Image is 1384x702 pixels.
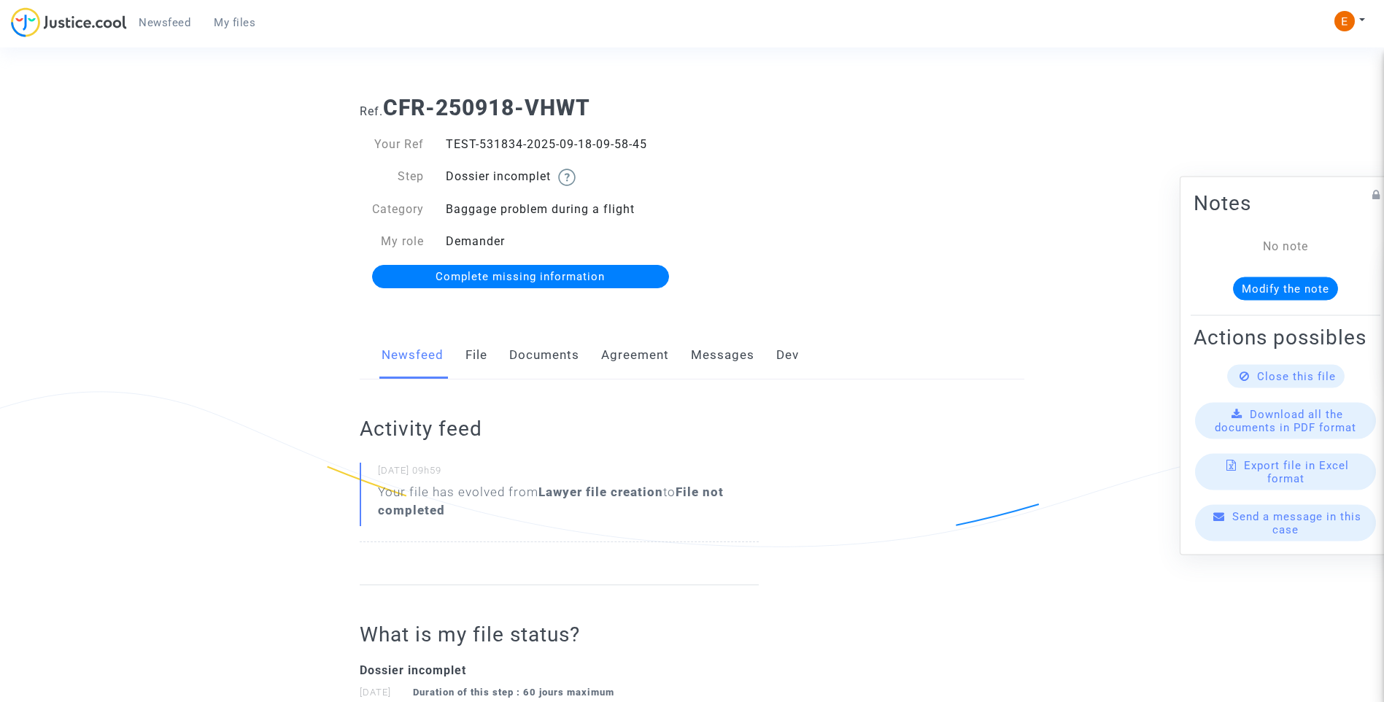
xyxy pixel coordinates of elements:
img: ACg8ocIeiFvHKe4dA5oeRFd_CiCnuxWUEc1A2wYhRJE3TTWt=s96-c [1334,11,1355,31]
div: My role [349,233,435,250]
span: Download all the documents in PDF format [1215,408,1356,434]
h2: What is my file status? [360,622,759,647]
div: Step [349,168,435,186]
a: Documents [509,331,579,379]
span: Close this file [1257,370,1336,383]
b: Lawyer file creation [538,485,663,499]
h2: Actions possibles [1194,325,1377,350]
div: TEST-531834-2025-09-18-09-58-45 [435,136,692,153]
a: Newsfeed [127,12,202,34]
div: Your Ref [349,136,435,153]
div: Baggage problem during a flight [435,201,692,218]
b: CFR-250918-VHWT [383,95,590,120]
h2: Notes [1194,190,1377,216]
small: [DATE] 09h59 [378,464,759,483]
div: Category [349,201,435,218]
a: Newsfeed [382,331,444,379]
img: jc-logo.svg [11,7,127,37]
div: No note [1215,238,1356,255]
img: help.svg [558,169,576,186]
div: Your file has evolved from to [378,483,759,520]
span: Newsfeed [139,16,190,29]
b: File not completed [378,485,724,517]
div: Dossier incomplet [435,168,692,186]
span: My files [214,16,255,29]
span: Complete missing information [436,270,605,283]
small: [DATE] [360,687,614,698]
span: Send a message in this case [1232,510,1361,536]
div: Demander [435,233,692,250]
a: My files [202,12,267,34]
h2: Activity feed [360,416,759,441]
a: File [465,331,487,379]
a: Dev [776,331,799,379]
a: Agreement [601,331,669,379]
span: Export file in Excel format [1244,459,1349,485]
a: Messages [691,331,754,379]
div: Dossier incomplet [360,662,759,679]
strong: Duration of this step : 60 jours maximum [413,687,614,698]
button: Modify the note [1233,277,1338,301]
span: Ref. [360,104,383,118]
